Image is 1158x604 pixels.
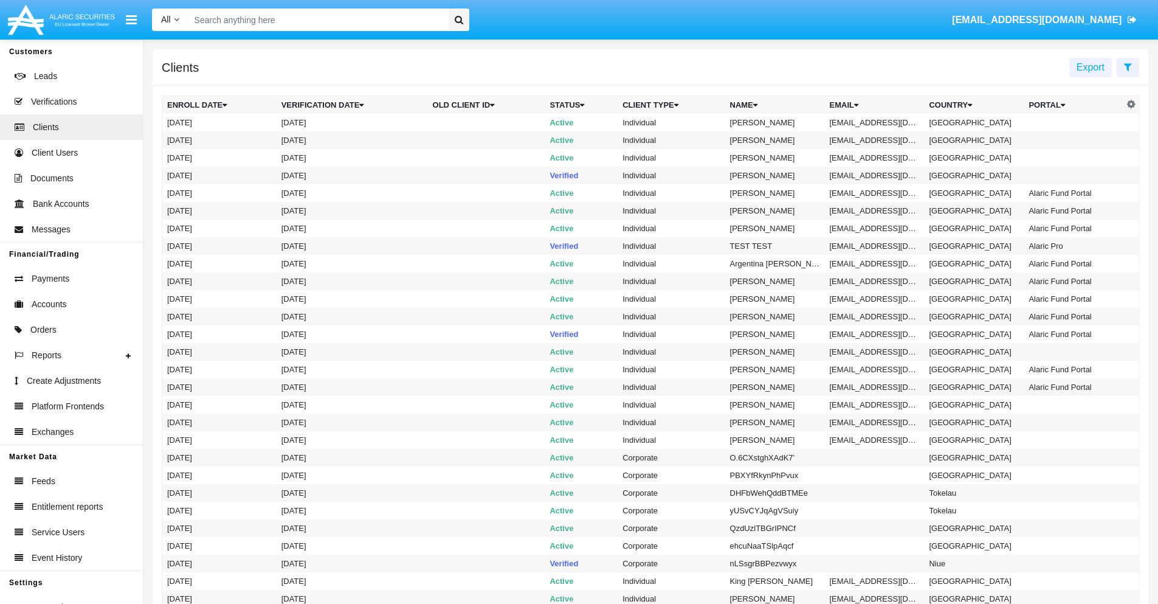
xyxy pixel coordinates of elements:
[618,220,725,237] td: Individual
[618,325,725,343] td: Individual
[277,184,428,202] td: [DATE]
[32,147,78,159] span: Client Users
[545,290,618,308] td: Active
[825,114,925,131] td: [EMAIL_ADDRESS][DOMAIN_NAME]
[725,220,825,237] td: [PERSON_NAME]
[277,202,428,220] td: [DATE]
[618,96,725,114] th: Client Type
[277,220,428,237] td: [DATE]
[32,223,71,236] span: Messages
[924,414,1024,431] td: [GEOGRAPHIC_DATA]
[162,378,277,396] td: [DATE]
[825,308,925,325] td: [EMAIL_ADDRESS][DOMAIN_NAME]
[725,131,825,149] td: [PERSON_NAME]
[545,220,618,237] td: Active
[162,484,277,502] td: [DATE]
[618,149,725,167] td: Individual
[618,131,725,149] td: Individual
[725,519,825,537] td: QzdUzlTBGrIPNCf
[924,555,1024,572] td: Niue
[545,555,618,572] td: Verified
[825,149,925,167] td: [EMAIL_ADDRESS][DOMAIN_NAME]
[545,378,618,396] td: Active
[277,255,428,272] td: [DATE]
[618,361,725,378] td: Individual
[725,361,825,378] td: [PERSON_NAME]
[277,414,428,431] td: [DATE]
[1024,220,1123,237] td: Alaric Fund Portal
[725,537,825,555] td: ehcuNaaTSlpAqcf
[924,167,1024,184] td: [GEOGRAPHIC_DATA]
[277,237,428,255] td: [DATE]
[725,308,825,325] td: [PERSON_NAME]
[30,172,74,185] span: Documents
[825,572,925,590] td: [EMAIL_ADDRESS][DOMAIN_NAME]
[27,375,101,387] span: Create Adjustments
[545,131,618,149] td: Active
[33,198,89,210] span: Bank Accounts
[618,484,725,502] td: Corporate
[825,167,925,184] td: [EMAIL_ADDRESS][DOMAIN_NAME]
[924,484,1024,502] td: Tokelau
[545,343,618,361] td: Active
[946,3,1143,37] a: [EMAIL_ADDRESS][DOMAIN_NAME]
[162,63,199,72] h5: Clients
[1024,290,1123,308] td: Alaric Fund Portal
[161,15,171,24] span: All
[725,114,825,131] td: [PERSON_NAME]
[545,325,618,343] td: Verified
[32,349,61,362] span: Reports
[162,308,277,325] td: [DATE]
[277,149,428,167] td: [DATE]
[924,572,1024,590] td: [GEOGRAPHIC_DATA]
[162,237,277,255] td: [DATE]
[545,361,618,378] td: Active
[618,237,725,255] td: Individual
[162,131,277,149] td: [DATE]
[34,70,57,83] span: Leads
[277,325,428,343] td: [DATE]
[825,237,925,255] td: [EMAIL_ADDRESS][DOMAIN_NAME]
[162,114,277,131] td: [DATE]
[162,167,277,184] td: [DATE]
[725,96,825,114] th: Name
[725,414,825,431] td: [PERSON_NAME]
[162,290,277,308] td: [DATE]
[825,414,925,431] td: [EMAIL_ADDRESS][DOMAIN_NAME]
[277,343,428,361] td: [DATE]
[924,237,1024,255] td: [GEOGRAPHIC_DATA]
[725,255,825,272] td: Argentina [PERSON_NAME]
[162,184,277,202] td: [DATE]
[618,255,725,272] td: Individual
[277,272,428,290] td: [DATE]
[618,502,725,519] td: Corporate
[277,378,428,396] td: [DATE]
[162,537,277,555] td: [DATE]
[545,308,618,325] td: Active
[277,167,428,184] td: [DATE]
[545,255,618,272] td: Active
[924,255,1024,272] td: [GEOGRAPHIC_DATA]
[162,255,277,272] td: [DATE]
[924,131,1024,149] td: [GEOGRAPHIC_DATA]
[725,555,825,572] td: nLSsgrBBPezvwyx
[545,202,618,220] td: Active
[618,431,725,449] td: Individual
[162,396,277,414] td: [DATE]
[725,202,825,220] td: [PERSON_NAME]
[545,537,618,555] td: Active
[1024,325,1123,343] td: Alaric Fund Portal
[924,378,1024,396] td: [GEOGRAPHIC_DATA]
[162,220,277,237] td: [DATE]
[825,96,925,114] th: Email
[32,552,82,564] span: Event History
[725,378,825,396] td: [PERSON_NAME]
[924,272,1024,290] td: [GEOGRAPHIC_DATA]
[545,149,618,167] td: Active
[618,396,725,414] td: Individual
[277,431,428,449] td: [DATE]
[618,414,725,431] td: Individual
[277,290,428,308] td: [DATE]
[825,202,925,220] td: [EMAIL_ADDRESS][DOMAIN_NAME]
[162,272,277,290] td: [DATE]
